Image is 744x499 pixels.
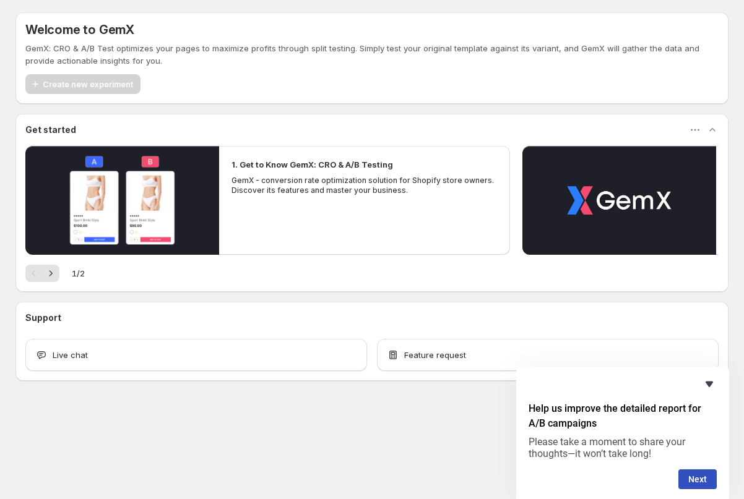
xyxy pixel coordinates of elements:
[529,436,717,459] p: Please take a moment to share your thoughts—it won’t take long!
[404,349,466,361] span: Feature request
[25,146,219,255] button: Play video
[231,158,393,171] h2: 1. Get to Know GemX: CRO & A/B Testing
[25,265,59,282] nav: Pagination
[522,146,716,255] button: Play video
[42,265,59,282] button: Next
[25,22,134,37] h5: Welcome to GemX
[25,124,76,136] h3: Get started
[529,401,717,431] h2: Help us improve the detailed report for A/B campaigns
[72,267,85,279] span: 1 / 2
[25,312,61,324] h3: Support
[53,349,88,361] span: Live chat
[231,176,498,195] p: GemX - conversion rate optimization solution for Shopify store owners. Discover its features and ...
[25,42,719,67] p: GemX: CRO & A/B Test optimizes your pages to maximize profits through split testing. Simply test ...
[678,469,717,489] button: Next question
[529,377,717,489] div: Help us improve the detailed report for A/B campaigns
[702,377,717,391] button: Hide survey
